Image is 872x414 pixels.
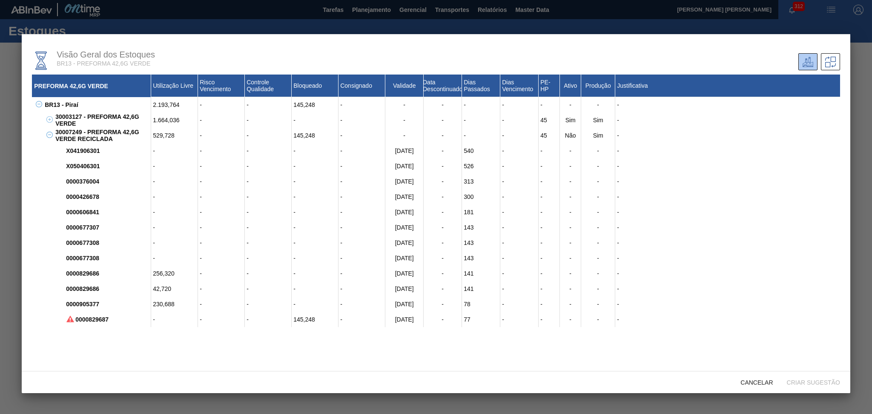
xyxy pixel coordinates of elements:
[462,296,500,312] div: 78
[798,53,817,70] div: Unidade Atual/ Unidades
[560,128,581,143] div: Não
[581,112,615,128] div: Sim
[581,296,615,312] div: -
[151,75,198,97] div: Utilização Livre
[615,204,840,220] div: -
[292,143,338,158] div: -
[560,220,581,235] div: -
[560,281,581,296] div: -
[43,97,151,112] div: BR13 - Piraí
[424,143,462,158] div: -
[245,266,292,281] div: -
[500,250,539,266] div: -
[338,220,385,235] div: -
[64,143,151,158] div: X041906301
[560,75,581,97] div: Ativo
[245,235,292,250] div: -
[338,312,385,327] div: -
[151,296,198,312] div: 230,688
[462,266,500,281] div: 141
[424,75,462,97] div: Data Descontinuado
[500,266,539,281] div: -
[424,296,462,312] div: -
[424,220,462,235] div: -
[500,281,539,296] div: -
[424,235,462,250] div: -
[385,143,424,158] div: [DATE]
[539,266,560,281] div: -
[292,128,338,143] div: 145,248
[198,204,245,220] div: -
[245,220,292,235] div: -
[385,189,424,204] div: [DATE]
[151,266,198,281] div: 256,320
[539,158,560,174] div: -
[581,250,615,266] div: -
[151,128,198,143] div: 529,728
[198,312,245,327] div: -
[424,128,462,143] div: -
[462,128,500,143] div: -
[424,174,462,189] div: -
[500,189,539,204] div: -
[385,250,424,266] div: [DATE]
[198,235,245,250] div: -
[539,296,560,312] div: -
[57,50,155,59] span: Visão Geral dos Estoques
[500,174,539,189] div: -
[539,128,560,143] div: 45
[539,204,560,220] div: -
[53,112,151,128] div: 30003127 - PREFORMA 42,6G VERDE
[462,220,500,235] div: 143
[560,189,581,204] div: -
[615,312,840,327] div: -
[500,128,539,143] div: -
[462,189,500,204] div: 300
[32,75,151,97] div: PREFORMA 42,6G VERDE
[500,296,539,312] div: -
[780,379,847,386] span: Criar sugestão
[500,112,539,128] div: -
[560,97,581,112] div: -
[385,266,424,281] div: [DATE]
[500,143,539,158] div: -
[500,235,539,250] div: -
[338,204,385,220] div: -
[338,266,385,281] div: -
[615,235,840,250] div: -
[581,189,615,204] div: -
[462,143,500,158] div: 540
[581,174,615,189] div: -
[539,97,560,112] div: -
[198,266,245,281] div: -
[615,250,840,266] div: -
[151,250,198,266] div: -
[198,128,245,143] div: -
[292,312,338,327] div: 145,248
[64,250,151,266] div: 0000677308
[245,281,292,296] div: -
[151,143,198,158] div: -
[560,112,581,128] div: Sim
[245,75,292,97] div: Controle Qualidade
[539,312,560,327] div: -
[338,75,385,97] div: Consignado
[292,250,338,266] div: -
[539,250,560,266] div: -
[424,281,462,296] div: -
[245,312,292,327] div: -
[292,266,338,281] div: -
[539,189,560,204] div: -
[64,204,151,220] div: 0000606841
[338,235,385,250] div: -
[151,204,198,220] div: -
[292,220,338,235] div: -
[245,143,292,158] div: -
[560,174,581,189] div: -
[462,112,500,128] div: -
[462,174,500,189] div: 313
[338,128,385,143] div: -
[615,189,840,204] div: -
[151,220,198,235] div: -
[462,204,500,220] div: 181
